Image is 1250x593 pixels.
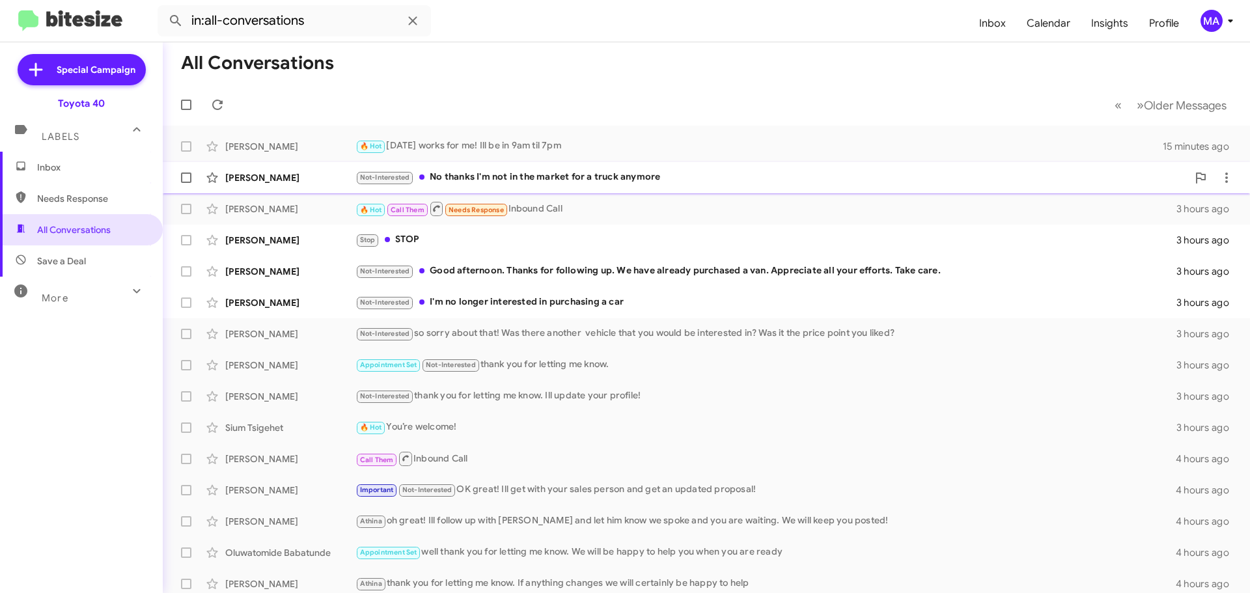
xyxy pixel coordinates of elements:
span: Save a Deal [37,255,86,268]
div: [PERSON_NAME] [225,327,355,340]
div: thank you for letting me know. Ill update your profile! [355,389,1176,404]
div: 3 hours ago [1176,359,1240,372]
div: so sorry about that! Was there another vehicle that you would be interested in? Was it the price ... [355,326,1176,341]
div: Inbound Call [355,200,1176,217]
div: [PERSON_NAME] [225,359,355,372]
div: [PERSON_NAME] [225,296,355,309]
span: Not-Interested [402,486,452,494]
div: 4 hours ago [1176,546,1240,559]
button: Next [1129,92,1234,118]
div: Inbound Call [355,450,1176,467]
div: 4 hours ago [1176,452,1240,465]
span: Not-Interested [360,392,410,400]
div: I'm no longer interested in purchasing a car [355,295,1176,310]
div: MA [1201,10,1223,32]
span: Labels [42,131,79,143]
div: 15 minutes ago [1163,140,1240,153]
div: STOP [355,232,1176,247]
span: Older Messages [1144,98,1227,113]
div: Sium Tsigehet [225,421,355,434]
span: Athina [360,517,382,525]
span: Appointment Set [360,548,417,557]
div: [PERSON_NAME] [225,234,355,247]
span: » [1137,97,1144,113]
div: 4 hours ago [1176,577,1240,590]
span: Important [360,486,394,494]
div: [PERSON_NAME] [225,171,355,184]
div: [PERSON_NAME] [225,577,355,590]
span: Inbox [37,161,148,174]
div: [PERSON_NAME] [225,484,355,497]
div: Good afternoon. Thanks for following up. We have already purchased a van. Appreciate all your eff... [355,264,1176,279]
div: [PERSON_NAME] [225,452,355,465]
div: [PERSON_NAME] [225,202,355,215]
div: 4 hours ago [1176,484,1240,497]
div: 3 hours ago [1176,296,1240,309]
div: [PERSON_NAME] [225,265,355,278]
button: MA [1189,10,1236,32]
nav: Page navigation example [1107,92,1234,118]
span: All Conversations [37,223,111,236]
div: 3 hours ago [1176,234,1240,247]
div: [PERSON_NAME] [225,515,355,528]
div: 3 hours ago [1176,327,1240,340]
div: [PERSON_NAME] [225,140,355,153]
span: 🔥 Hot [360,206,382,214]
div: well thank you for letting me know. We will be happy to help you when you are ready [355,545,1176,560]
span: Call Them [391,206,424,214]
span: Not-Interested [360,173,410,182]
button: Previous [1107,92,1130,118]
div: 3 hours ago [1176,265,1240,278]
h1: All Conversations [181,53,334,74]
a: Special Campaign [18,54,146,85]
div: Oluwatomide Babatunde [225,546,355,559]
div: 4 hours ago [1176,515,1240,528]
a: Calendar [1016,5,1081,42]
a: Profile [1139,5,1189,42]
div: No thanks I'm not in the market for a truck anymore [355,170,1187,185]
span: Needs Response [37,192,148,205]
div: 3 hours ago [1176,421,1240,434]
a: Inbox [969,5,1016,42]
span: « [1115,97,1122,113]
a: Insights [1081,5,1139,42]
span: 🔥 Hot [360,423,382,432]
div: OK great! Ill get with your sales person and get an updated proposal! [355,482,1176,497]
span: Stop [360,236,376,244]
input: Search [158,5,431,36]
span: Not-Interested [360,298,410,307]
div: Toyota 40 [58,97,105,110]
span: 🔥 Hot [360,142,382,150]
span: More [42,292,68,304]
div: 3 hours ago [1176,390,1240,403]
span: Call Them [360,456,394,464]
span: Athina [360,579,382,588]
div: oh great! Ill follow up with [PERSON_NAME] and let him know we spoke and you are waiting. We will... [355,514,1176,529]
span: Not-Interested [360,329,410,338]
span: Special Campaign [57,63,135,76]
div: [PERSON_NAME] [225,390,355,403]
div: You’re welcome! [355,420,1176,435]
div: thank you for letting me know. [355,357,1176,372]
span: Not-Interested [426,361,476,369]
span: Not-Interested [360,267,410,275]
div: thank you for letting me know. If anything changes we will certainly be happy to help [355,576,1176,591]
div: 3 hours ago [1176,202,1240,215]
div: [DATE] works for me! Ill be in 9am til 7pm [355,139,1163,154]
span: Needs Response [449,206,504,214]
span: Appointment Set [360,361,417,369]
